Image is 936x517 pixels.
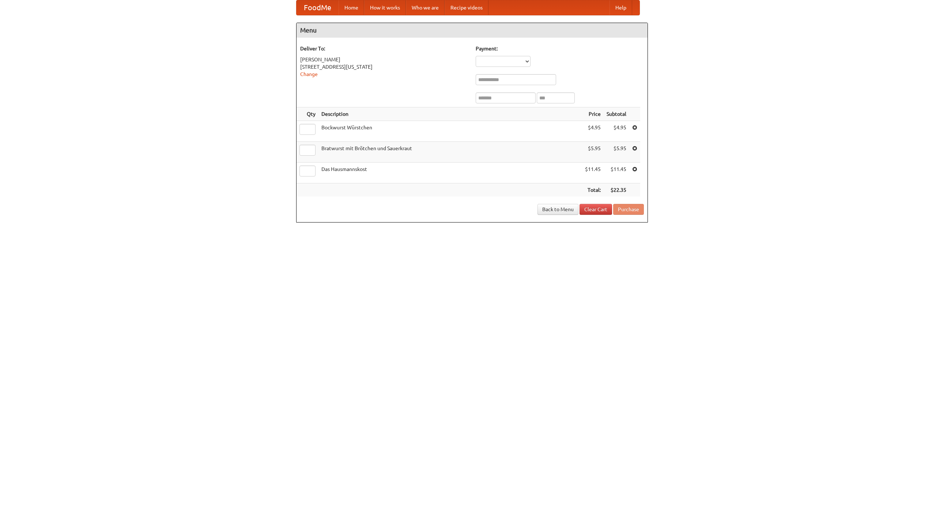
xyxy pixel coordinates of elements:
[297,107,318,121] th: Qty
[445,0,488,15] a: Recipe videos
[300,56,468,63] div: [PERSON_NAME]
[604,121,629,142] td: $4.95
[339,0,364,15] a: Home
[406,0,445,15] a: Who we are
[318,142,582,163] td: Bratwurst mit Brötchen und Sauerkraut
[318,121,582,142] td: Bockwurst Würstchen
[582,142,604,163] td: $5.95
[297,23,648,38] h4: Menu
[582,183,604,197] th: Total:
[318,163,582,183] td: Das Hausmannskost
[537,204,578,215] a: Back to Menu
[318,107,582,121] th: Description
[582,107,604,121] th: Price
[580,204,612,215] a: Clear Cart
[300,45,468,52] h5: Deliver To:
[604,142,629,163] td: $5.95
[297,0,339,15] a: FoodMe
[300,63,468,71] div: [STREET_ADDRESS][US_STATE]
[604,163,629,183] td: $11.45
[613,204,644,215] button: Purchase
[582,121,604,142] td: $4.95
[609,0,632,15] a: Help
[604,183,629,197] th: $22.35
[364,0,406,15] a: How it works
[604,107,629,121] th: Subtotal
[582,163,604,183] td: $11.45
[300,71,318,77] a: Change
[476,45,644,52] h5: Payment:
